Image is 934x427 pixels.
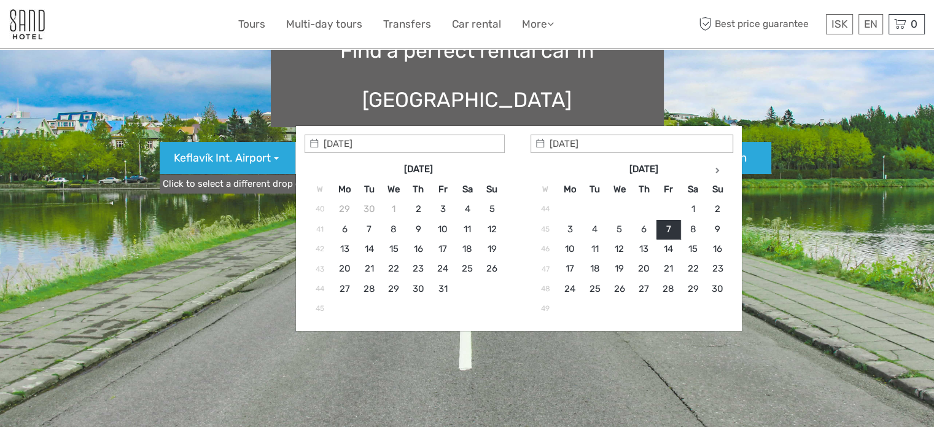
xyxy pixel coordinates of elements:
[406,259,430,279] td: 23
[858,14,883,34] div: EN
[160,174,335,194] a: Click to select a different drop off place
[455,239,480,259] td: 18
[680,179,705,199] th: Sa
[480,259,504,279] td: 26
[631,239,656,259] td: 13
[533,239,558,259] td: 46
[455,200,480,219] td: 4
[582,239,607,259] td: 11
[582,160,705,179] th: [DATE]
[582,179,607,199] th: Tu
[656,179,680,199] th: Fr
[680,239,705,259] td: 15
[286,15,362,33] a: Multi-day tours
[631,279,656,299] td: 27
[332,239,357,259] td: 13
[680,259,705,279] td: 22
[381,219,406,239] td: 8
[17,22,139,31] p: We're away right now. Please check back later!
[308,239,332,259] td: 42
[455,219,480,239] td: 11
[558,239,582,259] td: 10
[558,259,582,279] td: 17
[558,219,582,239] td: 3
[381,200,406,219] td: 1
[533,279,558,299] td: 48
[383,15,431,33] a: Transfers
[680,279,705,299] td: 29
[533,219,558,239] td: 45
[308,259,332,279] td: 43
[357,200,381,219] td: 30
[357,219,381,239] td: 7
[831,18,847,30] span: ISK
[533,200,558,219] td: 44
[332,259,357,279] td: 20
[452,15,501,33] a: Car rental
[705,179,730,199] th: Su
[406,179,430,199] th: Th
[308,279,332,299] td: 44
[631,259,656,279] td: 20
[381,179,406,199] th: We
[607,239,631,259] td: 12
[406,239,430,259] td: 16
[430,219,455,239] td: 10
[357,239,381,259] td: 14
[357,179,381,199] th: Tu
[533,179,558,199] th: W
[308,179,332,199] th: W
[582,279,607,299] td: 25
[308,299,332,319] td: 45
[582,219,607,239] td: 4
[357,259,381,279] td: 21
[680,200,705,219] td: 1
[631,219,656,239] td: 6
[332,279,357,299] td: 27
[9,9,45,39] img: 186-9edf1c15-b972-4976-af38-d04df2434085_logo_small.jpg
[381,279,406,299] td: 29
[705,200,730,219] td: 2
[455,179,480,199] th: Sa
[558,279,582,299] td: 24
[582,259,607,279] td: 18
[480,239,504,259] td: 19
[406,200,430,219] td: 2
[430,200,455,219] td: 3
[238,15,265,33] a: Tours
[533,299,558,319] td: 49
[558,179,582,199] th: Mo
[607,179,631,199] th: We
[480,179,504,199] th: Su
[430,239,455,259] td: 17
[406,279,430,299] td: 30
[656,259,680,279] td: 21
[455,259,480,279] td: 25
[680,219,705,239] td: 8
[332,179,357,199] th: Mo
[332,200,357,219] td: 29
[308,219,332,239] td: 41
[430,259,455,279] td: 24
[607,219,631,239] td: 5
[705,239,730,259] td: 16
[406,219,430,239] td: 9
[381,259,406,279] td: 22
[480,219,504,239] td: 12
[705,259,730,279] td: 23
[430,179,455,199] th: Fr
[607,279,631,299] td: 26
[308,200,332,219] td: 40
[607,259,631,279] td: 19
[631,179,656,199] th: Th
[332,219,357,239] td: 6
[656,219,680,239] td: 7
[909,18,919,30] span: 0
[705,219,730,239] td: 9
[141,19,156,34] button: Open LiveChat chat widget
[656,279,680,299] td: 28
[480,200,504,219] td: 5
[381,239,406,259] td: 15
[357,160,480,179] th: [DATE]
[533,259,558,279] td: 47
